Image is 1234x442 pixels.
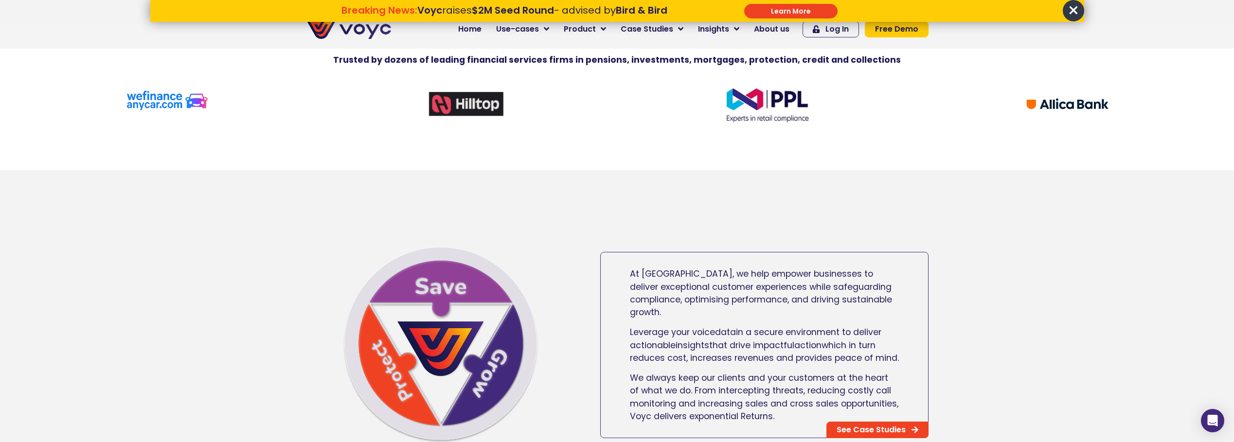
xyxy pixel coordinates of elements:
[496,23,539,35] span: Use-cases
[630,326,881,351] span: in a secure environment to deliver actionable
[126,88,209,113] img: we finance cars logo
[875,25,918,33] span: Free Demo
[333,54,901,66] strong: Trusted by dozens of leading financial services firms in pensions, investments, mortgages, protec...
[825,25,849,33] span: Log In
[698,23,729,35] span: Insights
[747,19,797,39] a: About us
[726,88,809,123] img: ppl-logo
[458,23,482,35] span: Home
[837,426,906,434] span: See Case Studies
[613,19,691,39] a: Case Studies
[129,79,162,90] span: Job title
[129,39,153,50] span: Phone
[803,21,859,37] a: Log In
[616,3,667,17] strong: Bird & Bird
[564,23,596,35] span: Product
[744,4,838,18] div: Submit
[630,268,892,318] span: At [GEOGRAPHIC_DATA], we help empower businesses to deliver exceptional customer experiences whil...
[426,88,509,122] img: hilltopnew
[1201,409,1224,432] div: Open Intercom Messenger
[630,326,899,364] p: data insights action
[306,19,391,39] img: voyc-full-logo
[1026,88,1109,117] img: Allica Bank logo
[489,19,556,39] a: Use-cases
[630,372,898,422] span: We always keep our clients and your customers at the heart of what we do. From intercepting threa...
[630,326,715,338] span: Leverage your voice
[630,339,899,364] span: which in turn reduces cost, increases revenues and provides peace of mind.
[472,3,554,17] strong: $2M Seed Round
[341,3,417,17] strong: Breaking News:
[200,202,246,212] a: Privacy Policy
[754,23,789,35] span: About us
[451,19,489,39] a: Home
[292,4,716,28] div: Breaking News: Voyc raises $2M Seed Round - advised by Bird & Bird
[621,23,673,35] span: Case Studies
[691,19,747,39] a: Insights
[865,21,929,37] a: Free Demo
[417,3,667,17] span: raises - advised by
[556,19,613,39] a: Product
[417,3,442,17] strong: Voyc
[826,422,929,438] a: See Case Studies
[301,175,933,187] iframe: Customer reviews powered by Trustpilot
[709,339,794,351] span: that drive impactful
